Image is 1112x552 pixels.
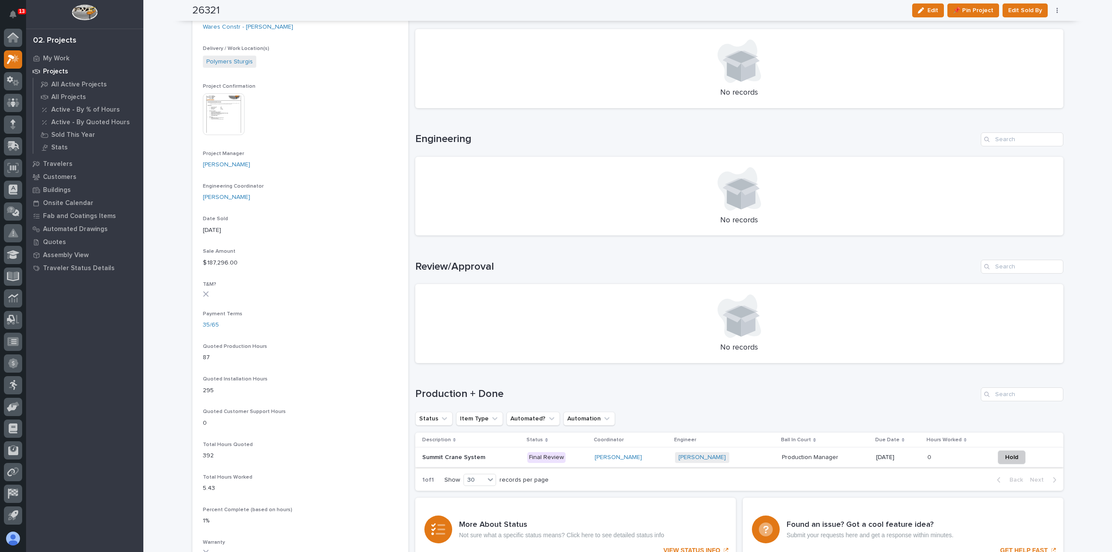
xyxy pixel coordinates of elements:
a: Onsite Calendar [26,196,143,209]
p: Active - By % of Hours [51,106,120,114]
p: Assembly View [43,251,89,259]
img: Workspace Logo [72,4,97,20]
p: Description [422,435,451,445]
p: Hours Worked [927,435,962,445]
p: [DATE] [203,226,398,235]
button: 📌 Pin Project [947,3,999,17]
div: Final Review [527,452,566,463]
span: Quoted Installation Hours [203,377,268,382]
span: Next [1030,476,1049,484]
span: Sale Amount [203,249,235,254]
a: All Active Projects [33,78,143,90]
button: Hold [998,450,1026,464]
p: No records [426,216,1053,225]
span: Total Hours Worked [203,475,252,480]
p: Active - By Quoted Hours [51,119,130,126]
a: Active - By Quoted Hours [33,116,143,128]
span: Project Confirmation [203,84,255,89]
p: Travelers [43,160,73,168]
div: 30 [464,476,485,485]
span: Quoted Customer Support Hours [203,409,286,414]
a: Assembly View [26,248,143,261]
input: Search [981,260,1063,274]
a: Polymers Sturgis [206,57,253,66]
a: Wares Constr - [PERSON_NAME] [203,23,293,32]
p: All Projects [51,93,86,101]
a: Sold This Year [33,129,143,141]
a: My Work [26,52,143,65]
span: Quoted Production Hours [203,344,267,349]
button: Automation [563,412,615,426]
p: Stats [51,144,68,152]
a: Travelers [26,157,143,170]
span: Delivery / Work Location(s) [203,46,269,51]
p: 1% [203,516,398,526]
button: Next [1026,476,1063,484]
p: All Active Projects [51,81,107,89]
input: Search [981,387,1063,401]
span: Total Hours Quoted [203,442,253,447]
p: Quotes [43,238,66,246]
input: Search [981,132,1063,146]
a: Buildings [26,183,143,196]
button: Item Type [456,412,503,426]
span: Payment Terms [203,311,242,317]
span: Back [1004,476,1023,484]
a: All Projects [33,91,143,103]
p: 0 [927,452,933,461]
a: Fab and Coatings Items [26,209,143,222]
p: 392 [203,451,398,460]
h1: Review/Approval [415,261,977,273]
a: Projects [26,65,143,78]
span: T&M? [203,282,216,287]
a: [PERSON_NAME] [595,454,642,461]
p: 295 [203,386,398,395]
p: My Work [43,55,69,63]
button: Automated? [506,412,560,426]
h1: Production + Done [415,388,977,400]
div: Notifications13 [11,10,22,24]
p: Onsite Calendar [43,199,93,207]
p: $ 187,296.00 [203,258,398,268]
a: Active - By % of Hours [33,103,143,116]
p: Summit Crane System [422,452,487,461]
p: [DATE] [876,454,920,461]
span: 📌 Pin Project [953,5,993,16]
p: 0 [203,419,398,428]
p: Sold This Year [51,131,95,139]
span: Edit Sold By [1008,5,1042,16]
span: Engineering Coordinator [203,184,264,189]
p: No records [426,88,1053,98]
h3: Found an issue? Got a cool feature idea? [787,520,953,530]
h3: More About Status [459,520,664,530]
p: Buildings [43,186,71,194]
p: Projects [43,68,68,76]
span: Warranty [203,540,225,545]
span: Date Sold [203,216,228,221]
a: Quotes [26,235,143,248]
p: records per page [500,476,549,484]
p: Traveler Status Details [43,264,115,272]
a: Customers [26,170,143,183]
p: Automated Drawings [43,225,108,233]
span: Hold [1005,452,1018,463]
p: Fab and Coatings Items [43,212,116,220]
p: 1 of 1 [415,469,441,491]
a: [PERSON_NAME] [678,454,726,461]
a: [PERSON_NAME] [203,193,250,202]
p: 13 [19,8,25,14]
button: Notifications [4,5,22,23]
span: Project Manager [203,151,244,156]
p: Customers [43,173,76,181]
p: Engineer [674,435,696,445]
p: Not sure what a specific status means? Click here to see detailed status info [459,532,664,539]
p: Production Manager [782,452,840,461]
p: Status [526,435,543,445]
p: Ball In Court [781,435,811,445]
button: Edit Sold By [1003,3,1048,17]
h2: 26321 [192,4,220,17]
p: Due Date [875,435,900,445]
